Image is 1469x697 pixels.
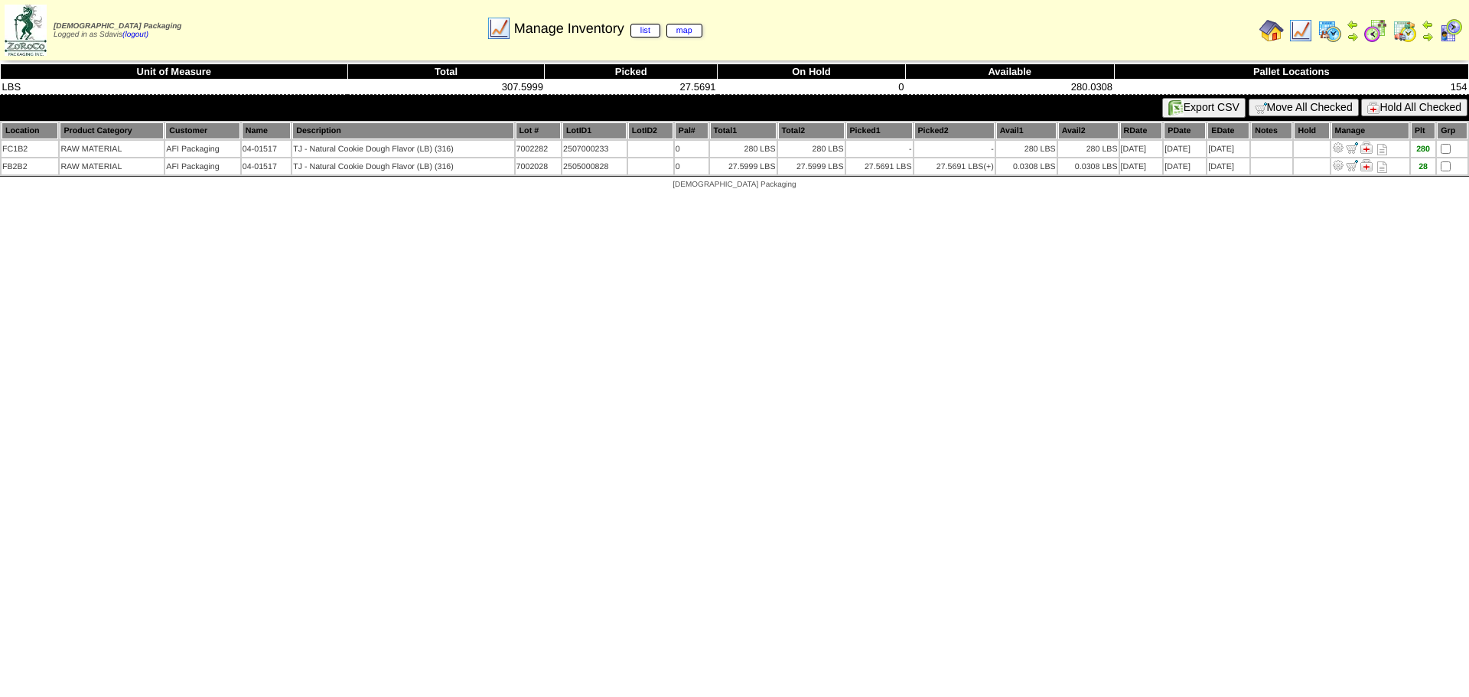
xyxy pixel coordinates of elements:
[54,22,181,31] span: [DEMOGRAPHIC_DATA] Packaging
[996,141,1057,157] td: 280 LBS
[1058,141,1119,157] td: 280 LBS
[1288,18,1313,43] img: line_graph.gif
[514,21,702,37] span: Manage Inventory
[1162,98,1246,118] button: Export CSV
[1412,162,1435,171] div: 28
[905,80,1114,95] td: 280.0308
[2,122,58,139] th: Location
[1377,161,1387,173] i: Note
[562,158,627,174] td: 2505000828
[1058,158,1119,174] td: 0.0308 LBS
[2,158,58,174] td: FB2B2
[675,141,708,157] td: 0
[1422,31,1434,43] img: arrowright.gif
[347,80,545,95] td: 307.5999
[1164,122,1206,139] th: PDate
[516,122,561,139] th: Lot #
[1168,100,1184,116] img: excel.gif
[562,141,627,157] td: 2507000233
[1412,145,1435,154] div: 280
[914,141,995,157] td: -
[675,158,708,174] td: 0
[165,158,240,174] td: AFI Packaging
[1207,122,1249,139] th: EDate
[1347,31,1359,43] img: arrowright.gif
[1331,122,1409,139] th: Manage
[710,122,777,139] th: Total1
[1346,159,1358,171] img: Move
[1251,122,1292,139] th: Notes
[1392,18,1417,43] img: calendarinout.gif
[1114,80,1468,95] td: 154
[914,122,995,139] th: Picked2
[516,141,561,157] td: 7002282
[1437,122,1467,139] th: Grp
[1,64,348,80] th: Unit of Measure
[1120,158,1163,174] td: [DATE]
[1360,142,1373,154] img: Manage Hold
[1207,158,1249,174] td: [DATE]
[60,141,164,157] td: RAW MATERIAL
[1207,141,1249,157] td: [DATE]
[983,162,993,171] div: (+)
[60,122,164,139] th: Product Category
[1259,18,1284,43] img: home.gif
[630,24,660,37] a: list
[1361,99,1467,116] button: Hold All Checked
[165,141,240,157] td: AFI Packaging
[846,141,913,157] td: -
[718,80,906,95] td: 0
[1,80,348,95] td: LBS
[1332,142,1344,154] img: Adjust
[516,158,561,174] td: 7002028
[666,24,702,37] a: map
[165,122,240,139] th: Customer
[1164,158,1206,174] td: [DATE]
[1377,144,1387,155] i: Note
[545,64,718,80] th: Picked
[487,16,511,41] img: line_graph.gif
[914,158,995,174] td: 27.5691 LBS
[545,80,718,95] td: 27.5691
[846,122,913,139] th: Picked1
[1255,102,1267,114] img: cart.gif
[996,122,1057,139] th: Avail1
[122,31,148,39] a: (logout)
[778,141,845,157] td: 280 LBS
[1058,122,1119,139] th: Avail2
[628,122,673,139] th: LotID2
[778,122,845,139] th: Total2
[1411,122,1435,139] th: Plt
[1249,99,1359,116] button: Move All Checked
[1114,64,1468,80] th: Pallet Locations
[1347,18,1359,31] img: arrowleft.gif
[242,141,291,157] td: 04-01517
[5,5,47,56] img: zoroco-logo-small.webp
[2,141,58,157] td: FC1B2
[1438,18,1463,43] img: calendarcustomer.gif
[1422,18,1434,31] img: arrowleft.gif
[778,158,845,174] td: 27.5999 LBS
[347,64,545,80] th: Total
[673,181,796,189] span: [DEMOGRAPHIC_DATA] Packaging
[1164,141,1206,157] td: [DATE]
[1120,122,1163,139] th: RDate
[1367,102,1379,114] img: hold.gif
[242,122,291,139] th: Name
[905,64,1114,80] th: Available
[1360,159,1373,171] img: Manage Hold
[1318,18,1342,43] img: calendarprod.gif
[562,122,627,139] th: LotID1
[846,158,913,174] td: 27.5691 LBS
[1294,122,1329,139] th: Hold
[292,122,513,139] th: Description
[996,158,1057,174] td: 0.0308 LBS
[710,141,777,157] td: 280 LBS
[675,122,708,139] th: Pal#
[60,158,164,174] td: RAW MATERIAL
[1120,141,1163,157] td: [DATE]
[242,158,291,174] td: 04-01517
[1363,18,1388,43] img: calendarblend.gif
[1346,142,1358,154] img: Move
[292,141,513,157] td: TJ - Natural Cookie Dough Flavor (LB) (316)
